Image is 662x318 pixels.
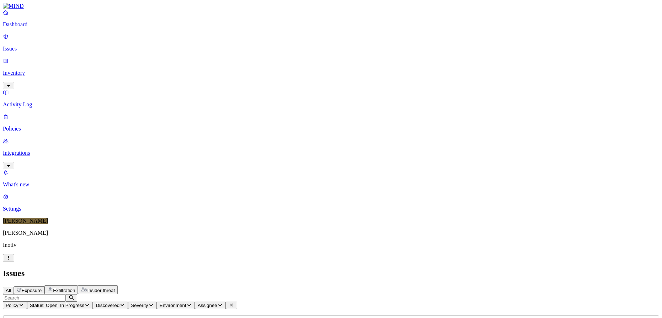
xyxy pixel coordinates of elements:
a: Issues [3,33,659,52]
p: Inotiv [3,242,659,248]
a: Policies [3,113,659,132]
span: Severity [131,303,148,308]
p: Policies [3,126,659,132]
p: Activity Log [3,101,659,108]
span: Exposure [22,288,42,293]
span: Discovered [96,303,119,308]
span: All [6,288,11,293]
p: [PERSON_NAME] [3,230,659,236]
p: Settings [3,206,659,212]
a: What's new [3,169,659,188]
a: Integrations [3,138,659,168]
p: Inventory [3,70,659,76]
span: [PERSON_NAME] [3,218,48,224]
h2: Issues [3,269,659,278]
a: Settings [3,194,659,212]
input: Search [3,294,66,302]
a: Activity Log [3,89,659,108]
span: Exfiltration [53,288,75,293]
span: Environment [160,303,186,308]
span: Insider threat [87,288,115,293]
p: Dashboard [3,21,659,28]
a: Inventory [3,58,659,88]
span: Status: Open, In Progress [30,303,84,308]
p: What's new [3,181,659,188]
img: MIND [3,3,24,9]
p: Issues [3,46,659,52]
span: Assignee [198,303,217,308]
p: Integrations [3,150,659,156]
span: Policy [6,303,18,308]
a: MIND [3,3,659,9]
a: Dashboard [3,9,659,28]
